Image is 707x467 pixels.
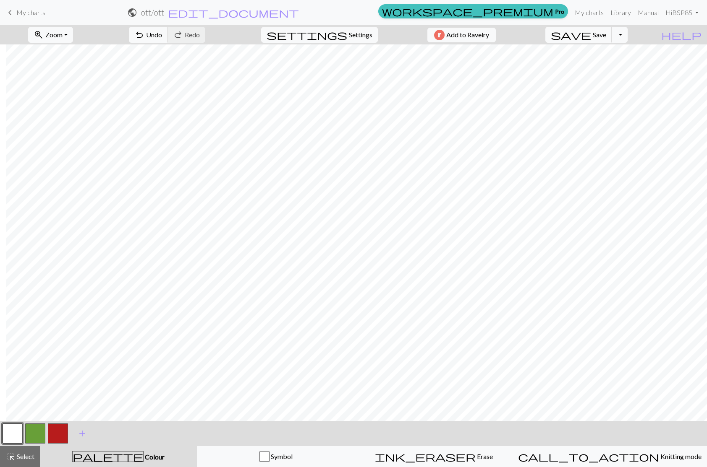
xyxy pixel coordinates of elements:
[146,31,162,39] span: Undo
[16,8,45,16] span: My charts
[378,4,568,18] a: Pro
[270,452,293,460] span: Symbol
[571,4,607,21] a: My charts
[607,4,634,21] a: Library
[134,29,144,41] span: undo
[662,4,702,21] a: HiBSP85
[545,27,612,43] button: Save
[127,7,137,18] span: public
[197,446,355,467] button: Symbol
[5,7,15,18] span: keyboard_arrow_left
[551,29,591,41] span: save
[5,451,16,462] span: highlight_alt
[659,452,702,460] span: Knitting mode
[144,453,165,461] span: Colour
[77,428,87,439] span: add
[267,30,347,40] i: Settings
[382,5,553,17] span: workspace_premium
[45,31,63,39] span: Zoom
[261,27,378,43] button: SettingsSettings
[267,29,347,41] span: settings
[661,29,702,41] span: help
[375,451,476,462] span: ink_eraser
[40,446,197,467] button: Colour
[476,452,493,460] span: Erase
[434,30,445,40] img: Ravelry
[16,452,34,460] span: Select
[446,30,489,40] span: Add to Ravelry
[349,30,372,40] span: Settings
[141,8,164,17] h2: ott / ott
[28,27,73,43] button: Zoom
[518,451,659,462] span: call_to_action
[593,31,606,39] span: Save
[5,5,45,20] a: My charts
[634,4,662,21] a: Manual
[427,28,496,42] button: Add to Ravelry
[513,446,707,467] button: Knitting mode
[355,446,513,467] button: Erase
[129,27,168,43] button: Undo
[34,29,44,41] span: zoom_in
[73,451,143,462] span: palette
[168,7,299,18] span: edit_document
